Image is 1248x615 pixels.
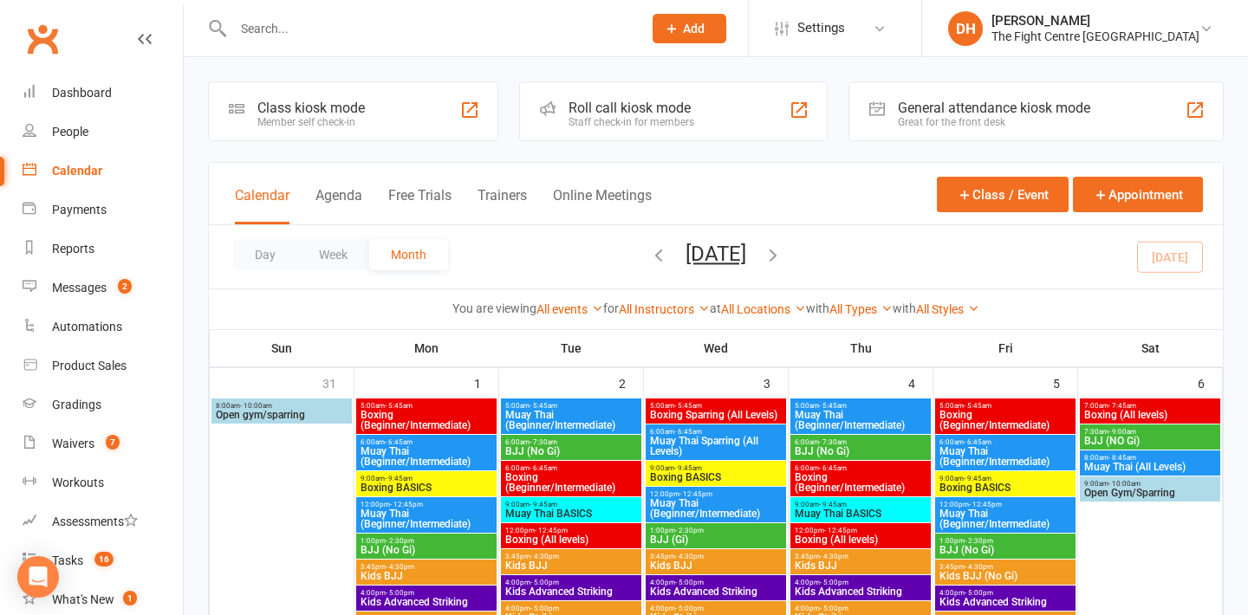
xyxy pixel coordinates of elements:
[52,320,122,333] div: Automations
[52,164,102,178] div: Calendar
[478,187,527,224] button: Trainers
[52,86,112,100] div: Dashboard
[530,402,557,410] span: - 5:45am
[794,464,927,472] span: 6:00am
[52,592,114,606] div: What's New
[123,591,137,605] span: 1
[360,446,493,467] span: Muay Thai (Beginner/Intermediate)
[1083,402,1217,410] span: 7:00am
[939,508,1072,529] span: Muay Thai (Beginner/Intermediate)
[553,187,652,224] button: Online Meetings
[474,368,498,397] div: 1
[530,438,557,446] span: - 7:30am
[385,402,413,410] span: - 5:45am
[908,368,933,397] div: 4
[315,187,362,224] button: Agenda
[322,368,354,397] div: 31
[52,203,107,217] div: Payments
[1083,436,1217,446] span: BJJ (NO Gi)
[530,579,559,586] span: - 5:00pm
[360,508,493,529] span: Muay Thai (Beginner/Intermediate)
[530,464,557,472] span: - 6:45am
[94,552,114,566] span: 16
[794,446,927,456] span: BJJ (No Gi)
[1083,480,1217,488] span: 9:00am
[360,410,493,430] span: Boxing (Beginner/Intermediate)
[21,17,64,61] a: Clubworx
[649,498,783,519] span: Muay Thai (Beginner/Intermediate)
[939,545,1072,555] span: BJJ (No Gi)
[819,438,847,446] span: - 7:30am
[794,605,927,612] span: 4:00pm
[385,438,413,446] span: - 6:45am
[939,589,1072,597] span: 4:00pm
[683,22,705,36] span: Add
[794,579,927,586] span: 4:00pm
[386,563,414,571] span: - 4:30pm
[619,302,710,316] a: All Instructors
[1083,488,1217,498] span: Open Gym/Sparring
[939,446,1072,467] span: Muay Thai (Beginner/Intermediate)
[794,438,927,446] span: 6:00am
[893,301,916,315] strong: with
[23,230,183,269] a: Reports
[360,571,493,581] span: Kids BJJ
[1083,428,1217,436] span: 7:30am
[360,597,493,607] span: Kids Advanced Striking
[820,579,848,586] span: - 5:00pm
[1108,480,1141,488] span: - 10:00am
[674,464,702,472] span: - 9:45am
[939,501,1072,508] span: 12:00pm
[649,560,783,571] span: Kids BJJ
[52,515,138,528] div: Assessments
[939,402,1072,410] span: 5:00am
[504,501,638,508] span: 9:00am
[530,501,557,508] span: - 9:45am
[969,501,1002,508] span: - 12:45pm
[52,553,83,567] div: Tasks
[948,11,983,46] div: DH
[939,537,1072,545] span: 1:00pm
[23,346,183,385] a: Product Sales
[794,508,927,519] span: Muay Thai BASICS
[52,125,88,139] div: People
[649,436,783,456] span: Muay Thai Sparring (All Levels)
[1053,368,1077,397] div: 5
[806,301,829,315] strong: with
[504,410,638,430] span: Muay Thai (Beginner/Intermediate)
[388,187,452,224] button: Free Trials
[504,605,638,612] span: 4:00pm
[819,464,847,472] span: - 6:45am
[569,100,694,116] div: Roll call kiosk mode
[965,563,993,571] span: - 4:30pm
[569,116,694,128] div: Staff check-in for members
[23,463,183,502] a: Workouts
[52,398,101,411] div: Gradings
[1108,428,1136,436] span: - 9:00am
[504,586,638,597] span: Kids Advanced Striking
[794,560,927,571] span: Kids BJJ
[504,527,638,534] span: 12:00pm
[1073,177,1203,212] button: Appointment
[297,239,369,270] button: Week
[965,589,993,597] span: - 5:00pm
[991,13,1199,29] div: [PERSON_NAME]
[23,74,183,113] a: Dashboard
[530,605,559,612] span: - 5:00pm
[649,428,783,436] span: 6:00am
[360,402,493,410] span: 5:00am
[820,605,848,612] span: - 5:00pm
[939,482,1072,493] span: Boxing BASICS
[649,553,783,560] span: 3:45pm
[794,402,927,410] span: 5:00am
[23,541,183,580] a: Tasks 16
[360,482,493,493] span: Boxing BASICS
[794,553,927,560] span: 3:45pm
[679,490,712,498] span: - 12:45pm
[649,534,783,545] span: BJJ (Gi)
[916,302,979,316] a: All Styles
[794,501,927,508] span: 9:00am
[52,281,107,295] div: Messages
[898,100,1090,116] div: General attendance kiosk mode
[649,605,783,612] span: 4:00pm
